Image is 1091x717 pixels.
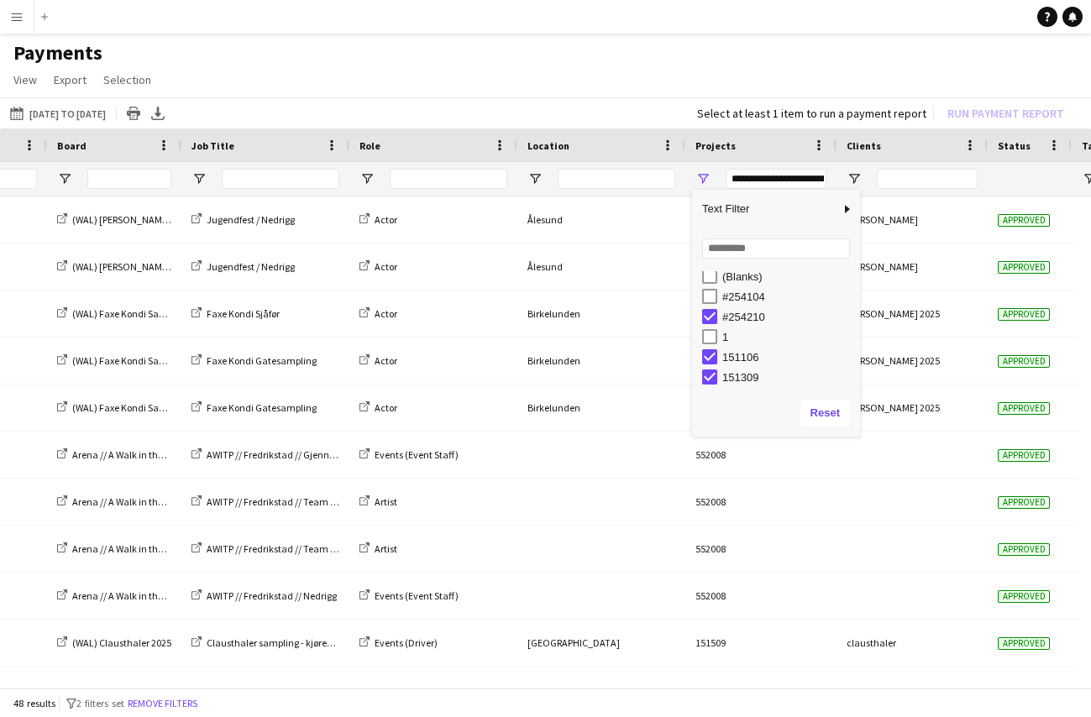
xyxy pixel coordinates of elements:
button: Open Filter Menu [57,171,72,186]
a: Faxe Kondi Gatesampling [191,401,317,414]
div: Birkelunden [517,338,685,384]
a: View [7,69,44,91]
span: Events (Event Staff) [375,589,459,602]
span: Approved [998,261,1050,274]
span: 552008 [695,495,726,508]
div: Filter List [692,246,860,508]
span: Job Title [191,139,234,152]
span: View [13,72,37,87]
div: Birkelunden [517,385,685,431]
a: Artist [359,495,397,508]
span: Text Filter [692,195,840,223]
app-action-btn: Print [123,103,144,123]
span: Actor [375,307,397,320]
span: Jugendfest / Nedrigg [207,213,295,226]
div: Ålesund [517,243,685,290]
a: AWITP // Fredrikstad // Nedrigg [191,589,337,602]
span: Artist [375,542,397,555]
button: Open Filter Menu [527,171,543,186]
button: Reset [800,400,850,427]
span: 552008 [695,448,726,461]
div: 151106 [722,351,855,364]
div: (Blanks) [722,270,855,283]
div: Nationaltheateret [517,667,685,713]
span: Faxe Kondi Gatesampling [207,354,317,367]
div: 151309 [722,371,855,384]
a: Faxe Kondi Gatesampling [191,354,317,367]
a: AWITP // Fredrikstad // Team DJ [PERSON_NAME] [191,495,415,508]
span: Approved [998,355,1050,368]
span: Approved [998,496,1050,509]
a: Actor [359,307,397,320]
span: Actor [375,354,397,367]
a: AWITP // Fredrikstad // Gjennomføring [191,448,368,461]
input: Clients Filter Input [877,169,978,189]
input: Location Filter Input [558,169,675,189]
a: Events (Event Staff) [359,448,459,461]
span: (WAL) [PERSON_NAME] // Festivalsommer [72,260,250,273]
span: [PERSON_NAME] [847,260,918,273]
button: Open Filter Menu [695,171,711,186]
span: Approved [998,402,1050,415]
span: Arena // A Walk in the Park 2025 [72,589,205,602]
span: [PERSON_NAME] [847,213,918,226]
a: AWITP // Fredrikstad // Team DJ [PERSON_NAME] [191,542,415,555]
span: Artist [375,495,397,508]
div: Ålesund [517,196,685,243]
span: Approved [998,543,1050,556]
span: AWITP // Fredrikstad // Nedrigg [207,589,337,602]
div: #254104 [722,290,855,303]
a: (WAL) Faxe Kondi Sampling 2025 [57,354,211,367]
a: Faxe Kondi Sjåfør [191,307,280,320]
span: (WAL) [PERSON_NAME] // Festivalsommer [72,213,250,226]
button: [DATE] to [DATE] [7,103,109,123]
a: Selection [97,69,158,91]
span: 151509 [695,636,726,649]
a: (WAL) [PERSON_NAME] // Festivalsommer [57,213,250,226]
span: Export [54,72,87,87]
span: Location [527,139,569,152]
span: Clients [847,139,881,152]
span: (WAL) Faxe Kondi Sampling 2025 [72,307,211,320]
button: Remove filters [124,694,201,713]
span: Projects [695,139,736,152]
span: Faxe Kondi Sjåfør [207,307,280,320]
div: Column Filter [692,190,860,437]
span: [PERSON_NAME] 2025 [847,401,940,414]
span: Clausthaler sampling - kjørevakt [207,636,346,649]
span: Arena // A Walk in the Park 2025 [72,542,205,555]
span: Jugendfest / Nedrigg [207,260,295,273]
span: (WAL) Faxe Kondi Sampling 2025 [72,354,211,367]
div: 1 [722,331,855,343]
span: Approved [998,590,1050,603]
input: Role Filter Input [390,169,507,189]
button: Open Filter Menu [847,171,862,186]
span: Status [998,139,1031,152]
span: [PERSON_NAME] 2025 [847,354,940,367]
span: [PERSON_NAME] 2025 [847,307,940,320]
div: [GEOGRAPHIC_DATA] [517,620,685,666]
span: Role [359,139,380,152]
span: Arena // A Walk in the Park 2025 [72,495,205,508]
span: AWITP // Fredrikstad // Team DJ [PERSON_NAME] [207,495,415,508]
div: Select at least 1 item to run a payment report [697,106,926,121]
span: 552008 [695,589,726,602]
span: Approved [998,637,1050,650]
span: Selection [103,72,151,87]
a: Events (Event Staff) [359,589,459,602]
a: (WAL) Faxe Kondi Sampling 2025 [57,307,211,320]
span: Board [57,139,87,152]
button: Open Filter Menu [191,171,207,186]
a: Arena // A Walk in the Park 2025 [57,448,205,461]
input: Job Title Filter Input [222,169,339,189]
span: 2 filters set [76,697,124,709]
a: Jugendfest / Nedrigg [191,260,295,273]
span: Arena // A Walk in the Park 2025 [72,448,205,461]
a: (WAL) [PERSON_NAME] // Festivalsommer [57,260,250,273]
a: Clausthaler sampling - kjørevakt [191,636,346,649]
span: Approved [998,308,1050,321]
a: (WAL) Faxe Kondi Sampling 2025 [57,401,211,414]
a: Artist [359,542,397,555]
span: Approved [998,214,1050,227]
a: Actor [359,401,397,414]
